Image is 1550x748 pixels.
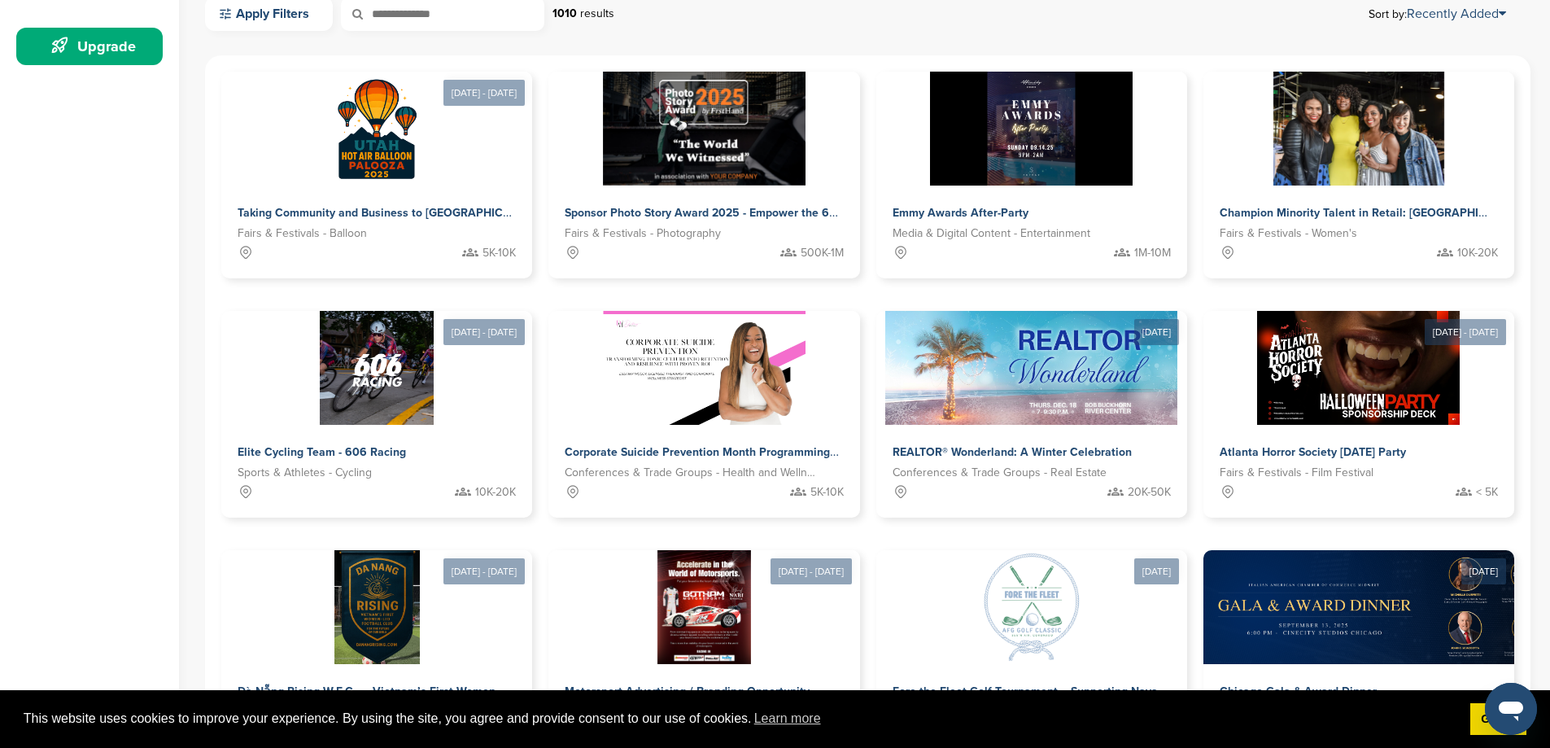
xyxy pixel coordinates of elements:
span: 20K-50K [1128,483,1171,501]
span: 5K-10K [482,244,516,262]
div: [DATE] - [DATE] [771,558,852,584]
div: Upgrade [24,32,163,61]
span: Fore the Fleet Golf Tournament – Supporting Naval Aviation Families Facing [MEDICAL_DATA] [893,685,1390,698]
span: Corporate Suicide Prevention Month Programming with [PERSON_NAME] [565,445,950,459]
div: [DATE] - [DATE] [443,80,525,106]
img: Sponsorpitch & [320,311,434,425]
iframe: Button to launch messaging window [1485,683,1537,735]
a: Sponsorpitch & Corporate Suicide Prevention Month Programming with [PERSON_NAME] Conferences & Tr... [548,311,859,518]
span: 10K-20K [1457,244,1498,262]
span: Conferences & Trade Groups - Real Estate [893,464,1107,482]
span: Fairs & Festivals - Photography [565,225,721,243]
div: [DATE] [1134,558,1179,584]
span: Taking Community and Business to [GEOGRAPHIC_DATA] with the [US_STATE] Hot Air Balloon Palooza [238,206,781,220]
a: Recently Added [1407,6,1506,22]
a: [DATE] - [DATE] Sponsorpitch & Atlanta Horror Society [DATE] Party Fairs & Festivals - Film Festi... [1203,285,1514,518]
img: Sponsorpitch & [320,72,434,186]
span: Sponsor Photo Story Award 2025 - Empower the 6th Annual Global Storytelling Competition [565,206,1050,220]
a: [DATE] - [DATE] Sponsorpitch & Elite Cycling Team - 606 Racing Sports & Athletes - Cycling 10K-20K [221,285,532,518]
img: Sponsorpitch & [1273,72,1444,186]
span: Motorsport Advertising / Branding Opportunity [565,685,810,698]
img: Sponsorpitch & [334,550,420,664]
div: [DATE] - [DATE] [443,558,525,584]
span: Fairs & Festivals - Film Festival [1220,464,1373,482]
span: REALTOR® Wonderland: A Winter Celebration [893,445,1132,459]
a: Sponsorpitch & Sponsor Photo Story Award 2025 - Empower the 6th Annual Global Storytelling Compet... [548,72,859,278]
img: Sponsorpitch & [657,550,751,664]
span: Sort by: [1369,7,1506,20]
span: 1M-10M [1134,244,1171,262]
div: [DATE] [1134,319,1179,345]
div: [DATE] - [DATE] [443,319,525,345]
div: [DATE] - [DATE] [1425,319,1506,345]
a: Sponsorpitch & Champion Minority Talent in Retail: [GEOGRAPHIC_DATA], [GEOGRAPHIC_DATA] & [GEOGRA... [1203,72,1514,278]
a: Sponsorpitch & Emmy Awards After-Party Media & Digital Content - Entertainment 1M-10M [876,72,1187,278]
span: Conferences & Trade Groups - Health and Wellness [565,464,819,482]
span: 10K-20K [475,483,516,501]
img: Sponsorpitch & [603,311,806,425]
img: Sponsorpitch & [603,72,806,186]
a: dismiss cookie message [1470,703,1526,736]
a: learn more about cookies [752,706,823,731]
span: This website uses cookies to improve your experience. By using the site, you agree and provide co... [24,706,1457,731]
a: [DATE] Sponsorpitch & REALTOR® Wonderland: A Winter Celebration Conferences & Trade Groups - Real... [876,285,1187,518]
img: Sponsorpitch & [975,550,1089,664]
span: 500K-1M [801,244,844,262]
span: Chicago Gala & Award Dinner [1220,685,1377,698]
div: [DATE] [1461,558,1506,584]
span: Emmy Awards After-Party [893,206,1028,220]
a: Upgrade [16,28,163,65]
span: Fairs & Festivals - Women's [1220,225,1357,243]
span: 5K-10K [810,483,844,501]
span: Fairs & Festivals - Balloon [238,225,367,243]
a: [DATE] - [DATE] Sponsorpitch & Taking Community and Business to [GEOGRAPHIC_DATA] with the [US_ST... [221,46,532,278]
span: Elite Cycling Team - 606 Racing [238,445,406,459]
span: Đà Nẵng Rising W.F.C. — Vietnam’s First Women-Led Football Club [238,685,592,698]
span: results [580,7,614,20]
img: Sponsorpitch & [885,311,1177,425]
span: Media & Digital Content - Entertainment [893,225,1090,243]
span: < 5K [1476,483,1498,501]
span: Atlanta Horror Society [DATE] Party [1220,445,1406,459]
img: Sponsorpitch & [930,72,1133,186]
img: Sponsorpitch & [1257,311,1460,425]
span: Sports & Athletes - Cycling [238,464,372,482]
strong: 1010 [552,7,577,20]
